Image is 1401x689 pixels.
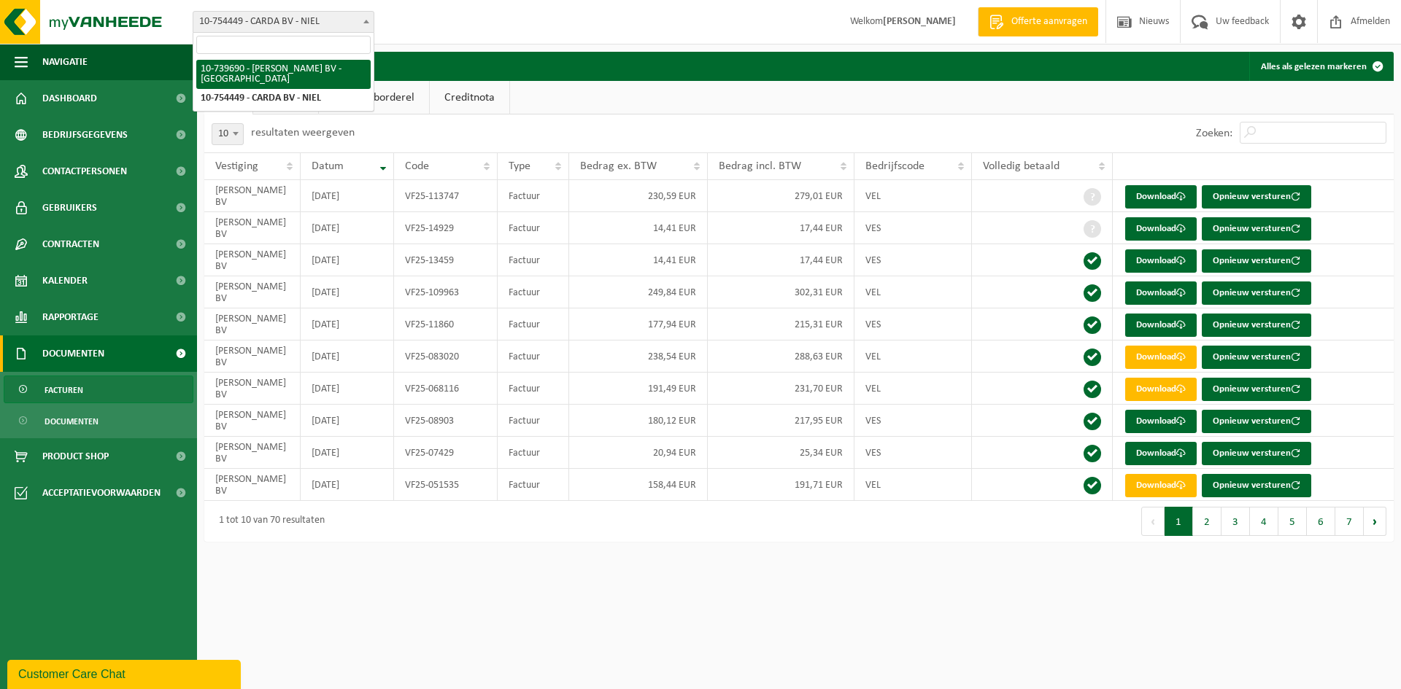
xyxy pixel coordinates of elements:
span: Rapportage [42,299,99,335]
td: 191,49 EUR [569,373,708,405]
td: 217,95 EUR [708,405,854,437]
td: [DATE] [301,276,394,308]
td: 14,41 EUR [569,212,708,244]
span: Datum [312,160,344,172]
button: 6 [1307,507,1335,536]
td: VES [854,437,973,469]
span: Volledig betaald [983,160,1060,172]
td: VEL [854,469,973,501]
td: VEL [854,373,973,405]
td: [PERSON_NAME] BV [204,276,301,308]
span: Gebruikers [42,190,97,226]
button: 2 [1193,507,1221,536]
span: Code [405,160,429,172]
td: 158,44 EUR [569,469,708,501]
td: Factuur [498,373,569,405]
label: Zoeken: [1196,128,1232,139]
td: 279,01 EUR [708,180,854,212]
a: Download [1125,281,1197,305]
td: [PERSON_NAME] BV [204,244,301,276]
div: 1 tot 10 van 70 resultaten [212,508,325,534]
a: Download [1125,314,1197,337]
a: Offerte aanvragen [978,7,1098,36]
span: 10 [212,123,244,145]
td: VF25-07429 [394,437,498,469]
td: [PERSON_NAME] BV [204,437,301,469]
td: [DATE] [301,405,394,437]
button: 4 [1250,507,1278,536]
td: [DATE] [301,469,394,501]
a: Download [1125,442,1197,465]
span: Documenten [42,335,104,372]
td: 14,41 EUR [569,244,708,276]
button: Alles als gelezen markeren [1249,52,1392,81]
td: Factuur [498,180,569,212]
a: Download [1125,217,1197,241]
td: [DATE] [301,373,394,405]
a: Download [1125,346,1197,369]
span: Bedrijfsgegevens [42,117,128,153]
span: Acceptatievoorwaarden [42,475,161,511]
span: Vestiging [215,160,258,172]
label: resultaten weergeven [251,127,355,139]
a: Download [1125,474,1197,497]
td: 302,31 EUR [708,276,854,308]
td: Factuur [498,469,569,501]
td: VES [854,405,973,437]
td: [PERSON_NAME] BV [204,340,301,373]
button: Opnieuw versturen [1202,474,1311,497]
td: [DATE] [301,212,394,244]
button: Next [1364,507,1386,536]
td: VF25-109963 [394,276,498,308]
td: 238,54 EUR [569,340,708,373]
li: 10-754449 - CARDA BV - NIEL [196,89,371,108]
strong: [PERSON_NAME] [883,16,956,27]
td: VF25-08903 [394,405,498,437]
td: VF25-13459 [394,244,498,276]
button: 5 [1278,507,1307,536]
td: [PERSON_NAME] BV [204,469,301,501]
td: 231,70 EUR [708,373,854,405]
a: Documenten [4,407,193,435]
td: [PERSON_NAME] BV [204,405,301,437]
button: Previous [1141,507,1165,536]
td: 249,84 EUR [569,276,708,308]
td: VF25-14929 [394,212,498,244]
td: Factuur [498,308,569,340]
td: VF25-083020 [394,340,498,373]
span: 10-754449 - CARDA BV - NIEL [193,11,374,33]
span: Kalender [42,262,88,299]
span: Facturen [45,376,83,404]
td: VF25-113747 [394,180,498,212]
td: [DATE] [301,308,394,340]
span: Product Shop [42,438,109,475]
button: 3 [1221,507,1250,536]
span: Bedrag ex. BTW [580,160,657,172]
span: Type [509,160,530,172]
button: Opnieuw versturen [1202,249,1311,273]
button: 7 [1335,507,1364,536]
td: Factuur [498,212,569,244]
td: [PERSON_NAME] BV [204,308,301,340]
td: VEL [854,276,973,308]
span: Bedrag incl. BTW [719,160,801,172]
td: VES [854,244,973,276]
td: [DATE] [301,180,394,212]
td: VEL [854,340,973,373]
td: [DATE] [301,340,394,373]
a: Download [1125,185,1197,209]
span: Offerte aanvragen [1008,15,1091,29]
button: Opnieuw versturen [1202,217,1311,241]
td: 230,59 EUR [569,180,708,212]
td: 215,31 EUR [708,308,854,340]
span: 10 [212,124,243,144]
span: 10-754449 - CARDA BV - NIEL [193,12,374,32]
span: Dashboard [42,80,97,117]
span: Bedrijfscode [865,160,925,172]
a: Download [1125,249,1197,273]
td: Factuur [498,276,569,308]
button: Opnieuw versturen [1202,314,1311,337]
li: 10-739690 - [PERSON_NAME] BV - [GEOGRAPHIC_DATA] [196,60,371,89]
button: Opnieuw versturen [1202,442,1311,465]
a: Creditnota [430,81,509,114]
